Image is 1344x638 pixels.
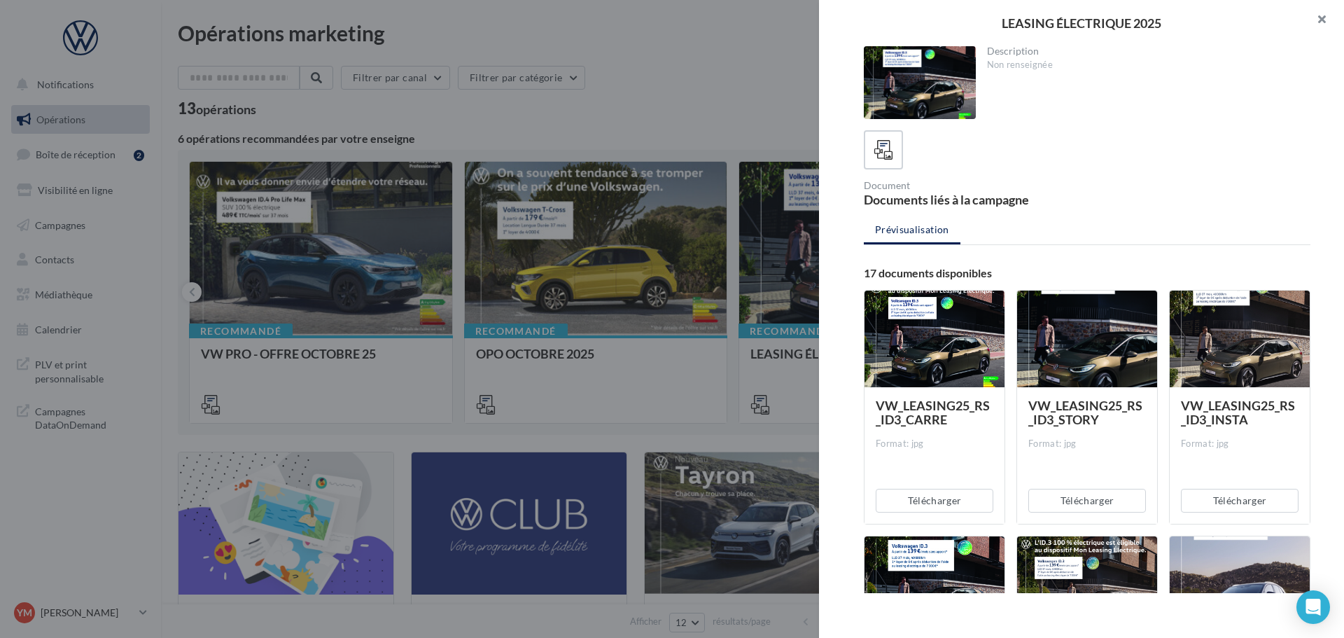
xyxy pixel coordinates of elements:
div: Document [864,181,1081,190]
div: Description [987,46,1300,56]
div: LEASING ÉLECTRIQUE 2025 [841,17,1322,29]
div: Format: jpg [1028,438,1146,450]
span: VW_LEASING25_RS_ID3_CARRE [876,398,990,427]
div: Non renseignée [987,59,1300,71]
span: VW_LEASING25_RS_ID3_INSTA [1181,398,1295,427]
div: Documents liés à la campagne [864,193,1081,206]
span: VW_LEASING25_RS_ID3_STORY [1028,398,1142,427]
button: Télécharger [1028,489,1146,513]
div: 17 documents disponibles [864,268,1310,279]
div: Open Intercom Messenger [1296,590,1330,624]
button: Télécharger [1181,489,1298,513]
div: Format: jpg [1181,438,1298,450]
button: Télécharger [876,489,993,513]
div: Format: jpg [876,438,993,450]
